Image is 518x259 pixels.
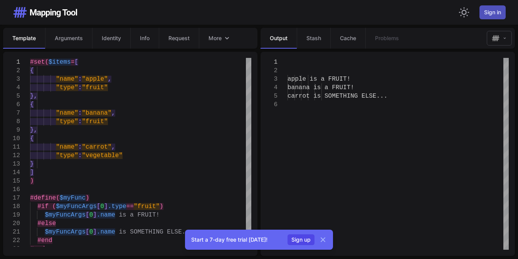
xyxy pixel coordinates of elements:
span: "type" [56,152,78,159]
span: .name [97,229,115,235]
span: carrot is SOMETHING ELSE... [288,93,387,100]
div: 12 [3,151,20,160]
div: 15 [3,177,20,185]
span: Cache [340,34,356,42]
span: #end [30,245,45,252]
span: : [78,118,82,125]
div: 5 [3,92,20,100]
span: $items [49,59,71,66]
span: "vegetable" [82,152,123,159]
div: 6 [3,100,20,109]
span: : [78,152,82,159]
span: , [108,76,112,83]
span: $myFuncArgs [56,203,97,210]
div: 1 [261,58,277,66]
div: 2 [261,66,277,75]
span: "type" [56,118,78,125]
span: [ [86,229,89,235]
div: 11 [3,143,20,151]
span: , [111,144,115,151]
nav: Tabs [3,28,257,49]
div: 19 [3,211,20,219]
span: Output [270,34,288,42]
span: More [209,34,222,42]
span: #end [37,237,52,244]
div: 7 [3,109,20,117]
div: 18 [3,202,20,211]
span: : [78,144,82,151]
span: apple is a FRUIT! [288,76,350,83]
button: Mapping Tool [487,31,512,46]
img: Mapping Tool [12,6,78,19]
span: , [111,110,115,117]
span: "name" [56,76,78,83]
span: ] [93,229,97,235]
span: Info [140,34,150,42]
p: Start a 7-day free trial [DATE]! [191,236,284,244]
span: $myFunc [60,195,86,201]
span: ] [104,203,108,210]
span: ] [30,169,34,176]
span: Template [12,34,36,42]
span: $myFuncArgs [45,212,86,218]
div: 14 [3,168,20,177]
span: FRUIT! [138,212,160,218]
span: : [78,84,82,91]
div: 20 [3,219,20,228]
span: Arguments [55,34,83,42]
span: "name" [56,144,78,151]
span: SOMETHING [130,229,163,235]
img: Mapping Tool [492,34,499,42]
span: #define( [30,195,60,201]
span: is [119,229,126,235]
span: "fruit" [134,203,160,210]
span: #else [37,220,56,227]
div: 3 [3,75,20,83]
span: #if ( [37,203,56,210]
span: 0 [100,203,104,210]
span: Problems [375,34,399,42]
span: ) [160,203,163,210]
span: "carrot" [82,144,111,151]
span: Identity [102,34,121,42]
span: { [30,135,34,142]
span: 0 [89,229,93,235]
span: .type [108,203,126,210]
span: is [119,212,126,218]
span: a [130,212,134,218]
div: 13 [3,160,20,168]
div: 5 [261,92,277,100]
span: [ [97,203,101,210]
span: "fruit" [82,118,108,125]
div: 6 [261,100,277,109]
a: Sign up [289,236,313,244]
div: 21 [3,228,20,236]
span: { [30,67,34,74]
div: 4 [261,83,277,92]
span: #set( [30,59,49,66]
span: }, [30,127,37,134]
div: 4 [3,83,20,92]
div: 17 [3,194,20,202]
span: : [78,76,82,83]
span: } [30,161,34,168]
nav: Tabs [261,28,484,49]
div: 1 [3,58,20,66]
span: ELSE... [167,229,193,235]
span: "type" [56,84,78,91]
div: 22 [3,236,20,245]
span: [ [86,212,89,218]
span: == [126,203,134,210]
div: 3 [261,75,277,83]
a: Sign in [479,5,506,19]
span: Stash [306,34,321,42]
div: 2 [3,66,20,75]
span: [ [74,59,78,66]
div: 23 [3,245,20,253]
div: 10 [3,134,20,143]
span: ) [86,195,89,201]
span: 0 [89,212,93,218]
